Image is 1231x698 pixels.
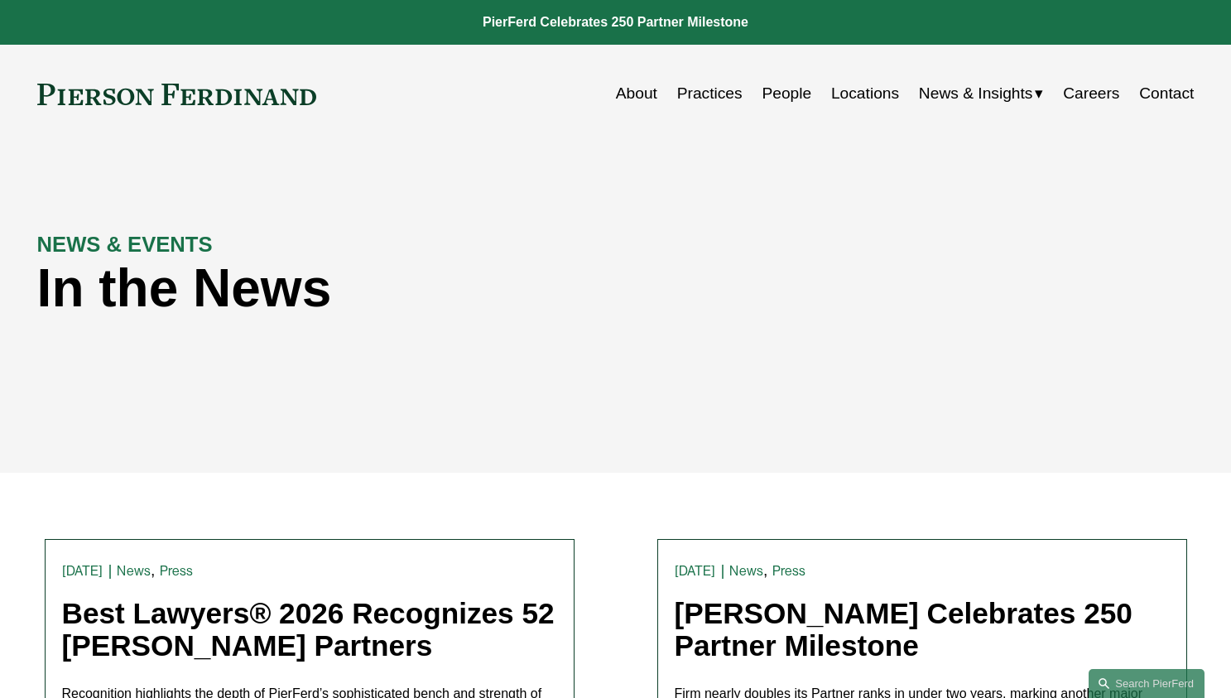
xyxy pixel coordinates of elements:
[675,597,1132,662] a: [PERSON_NAME] Celebrates 250 Partner Milestone
[919,79,1033,108] span: News & Insights
[729,563,763,579] a: News
[1063,78,1119,109] a: Careers
[37,233,213,256] strong: NEWS & EVENTS
[675,565,716,578] time: [DATE]
[763,561,767,579] span: ,
[151,561,155,579] span: ,
[1089,669,1205,698] a: Search this site
[616,78,657,109] a: About
[831,78,899,109] a: Locations
[37,258,905,319] h1: In the News
[160,563,194,579] a: Press
[62,565,103,578] time: [DATE]
[62,597,555,662] a: Best Lawyers® 2026 Recognizes 52 [PERSON_NAME] Partners
[762,78,811,109] a: People
[117,563,151,579] a: News
[919,78,1044,109] a: folder dropdown
[677,78,743,109] a: Practices
[1139,78,1194,109] a: Contact
[772,563,806,579] a: Press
